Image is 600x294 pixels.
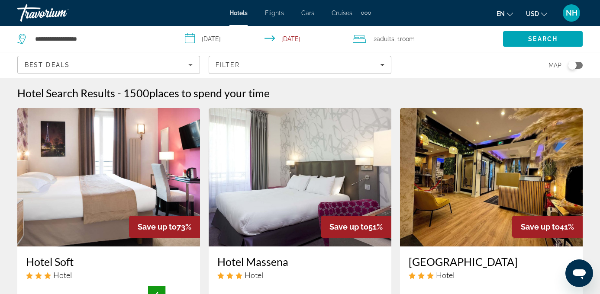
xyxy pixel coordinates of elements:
[526,10,539,17] span: USD
[209,56,391,74] button: Filters
[209,108,391,246] img: Hotel Massena
[17,108,200,246] img: Hotel Soft
[229,10,248,16] a: Hotels
[400,35,415,42] span: Room
[329,222,368,231] span: Save up to
[176,26,344,52] button: Select check in and out date
[34,32,163,45] input: Search hotel destination
[129,216,200,238] div: 73%
[409,255,574,268] a: [GEOGRAPHIC_DATA]
[548,59,561,71] span: Map
[26,255,191,268] a: Hotel Soft
[374,33,394,45] span: 2
[217,270,383,280] div: 3 star Hotel
[216,61,240,68] span: Filter
[526,7,547,20] button: Change currency
[565,259,593,287] iframe: Button to launch messaging window
[17,86,115,99] h1: Hotel Search Results
[25,61,70,68] span: Best Deals
[561,61,583,69] button: Toggle map
[217,255,383,268] a: Hotel Massena
[497,10,505,17] span: en
[117,86,121,99] span: -
[528,35,558,42] span: Search
[560,4,583,22] button: User Menu
[521,222,560,231] span: Save up to
[361,6,371,20] button: Extra navigation items
[123,86,270,99] h2: 1500
[377,35,394,42] span: Adults
[400,108,583,246] img: Hotel Nation Montmartre
[301,10,314,16] a: Cars
[53,270,72,280] span: Hotel
[497,7,513,20] button: Change language
[566,9,577,17] span: NH
[503,31,583,47] button: Search
[321,216,391,238] div: 51%
[344,26,503,52] button: Travelers: 2 adults, 0 children
[332,10,352,16] a: Cruises
[245,270,263,280] span: Hotel
[25,60,193,70] mat-select: Sort by
[512,216,583,238] div: 41%
[149,86,270,99] span: places to spend your time
[394,33,415,45] span: , 1
[17,2,104,24] a: Travorium
[138,222,177,231] span: Save up to
[26,270,191,280] div: 3 star Hotel
[265,10,284,16] a: Flights
[436,270,455,280] span: Hotel
[409,270,574,280] div: 3 star Hotel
